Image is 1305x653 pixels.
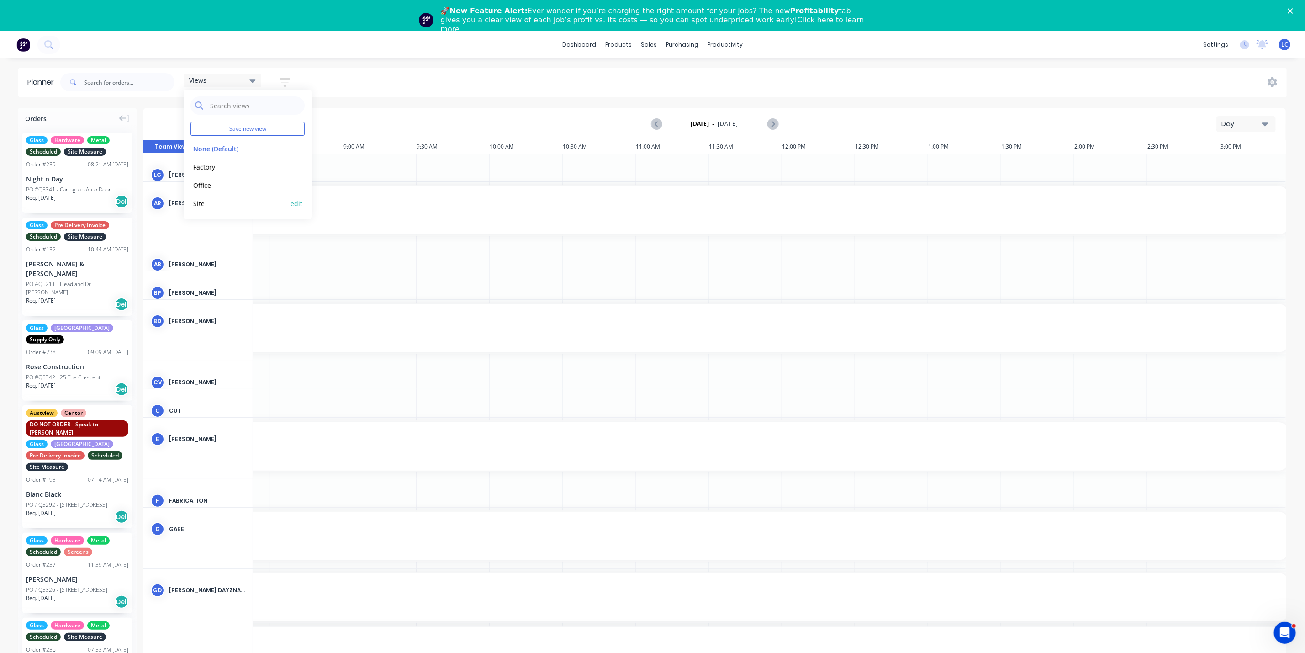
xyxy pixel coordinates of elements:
b: New Feature Alert: [450,6,528,15]
span: Scheduled [26,233,61,241]
iframe: Intercom live chat [1274,622,1296,644]
div: 11:39 AM [DATE] [88,561,128,569]
div: 9:00 AM [343,140,417,154]
span: - [712,118,714,129]
div: productivity [703,38,747,52]
button: Day [1216,116,1276,132]
span: Austview [26,409,58,417]
span: Scheduled [26,148,61,156]
div: 3:00 PM [1220,140,1294,154]
button: Next page [767,118,778,130]
div: Order # 239 [26,160,56,169]
span: Req. [DATE] [26,382,56,390]
div: AR [151,196,164,210]
div: PO #Q5292 - [STREET_ADDRESS] [26,501,107,509]
div: Day [1221,119,1263,129]
div: 11:30 AM [709,140,782,154]
span: Req. [DATE] [26,594,56,602]
div: 10:30 AM [563,140,636,154]
span: Glass [26,621,48,630]
div: Close [1288,8,1297,14]
span: Hardware [51,536,84,545]
div: [PERSON_NAME] [169,289,245,297]
div: Order # 237 [26,561,56,569]
div: Order # 132 [26,245,56,254]
div: 9:30 AM [417,140,490,154]
div: 2:00 PM [1074,140,1147,154]
div: Rose Construction [26,362,128,372]
span: Glass [26,324,48,332]
span: DO NOT ORDER - Speak to [PERSON_NAME] [26,420,128,437]
span: Order # 215 [60,443,1284,450]
span: Site Measure [26,463,68,471]
div: 12:00 PM [782,140,855,154]
div: sales [636,38,661,52]
a: Click here to learn more. [441,16,864,33]
div: Night n Day [26,174,128,184]
span: West Avenue Group [60,609,1162,616]
span: Views [189,75,206,85]
span: PO # Q5179 - [STREET_ADDRESS] [60,451,1284,457]
div: purchasing [661,38,703,52]
span: Glass [26,440,48,448]
span: Scheduled [26,633,61,641]
span: Site Measure [64,633,106,641]
button: Team View [143,140,198,154]
span: Metal [87,621,110,630]
img: Factory [16,38,30,52]
span: Hardware [51,136,84,144]
div: 1:00 PM [928,140,1001,154]
span: Scheduled [88,451,122,460]
div: [PERSON_NAME] [169,378,245,387]
div: [PERSON_NAME] [169,435,245,443]
div: Cv [151,376,164,389]
span: PO # PO 5118 - Nike Burwood [60,214,1284,221]
span: Order # 223 [60,207,1284,214]
div: Gabe [169,525,245,533]
div: AB [151,258,164,271]
span: Glass [26,221,48,229]
span: PO # Q5211 - Headland Dr [PERSON_NAME] [60,332,1284,339]
strong: [DATE] [691,120,709,128]
span: Req. [DATE] [26,297,56,305]
div: Order # 193 [26,476,56,484]
span: Site Measure [64,148,106,156]
div: GD [151,584,164,597]
div: 07:14 AM [DATE] [88,476,128,484]
span: Pre Delivery Invoice [51,221,109,229]
div: 1:30 PM [1001,140,1074,154]
div: LC [151,168,164,182]
div: Blanc Black [26,489,128,499]
img: Profile image for Team [419,13,433,27]
span: Hardware [51,621,84,630]
span: Supply Only [26,335,64,344]
button: Factory [190,161,288,172]
button: None (Default) [190,143,288,154]
span: Scheduled [26,548,61,556]
a: dashboard [558,38,601,52]
button: Site [190,198,288,208]
div: F [151,494,164,508]
b: Profitability [790,6,839,15]
button: edit [291,198,302,208]
div: PO #Q5341 - Caringbah Auto Door [26,186,111,194]
div: C [151,404,164,418]
span: PO # Q5287 - 27 Wurrook Circ [60,540,1284,547]
div: PO #Q5211 - Headland Dr [PERSON_NAME] [26,280,128,297]
div: BD [151,314,164,328]
span: [GEOGRAPHIC_DATA] [51,440,113,448]
div: [PERSON_NAME] (You) [169,171,245,179]
div: PO #Q5326 - [STREET_ADDRESS] [26,586,107,594]
span: Profile Property Group [60,548,1162,555]
div: 10:44 AM [DATE] [88,245,128,254]
span: Order # 199 [60,533,1284,540]
div: [PERSON_NAME] [169,199,245,207]
span: [DATE] [718,120,738,128]
span: Centor [61,409,86,417]
span: [PERSON_NAME] & [PERSON_NAME] [60,340,1162,347]
input: Search views [209,96,300,115]
div: Del [115,297,128,311]
span: Orders [25,114,47,123]
div: PO #Q5342 - 25 The Crescent [26,373,100,382]
div: Del [115,595,128,609]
